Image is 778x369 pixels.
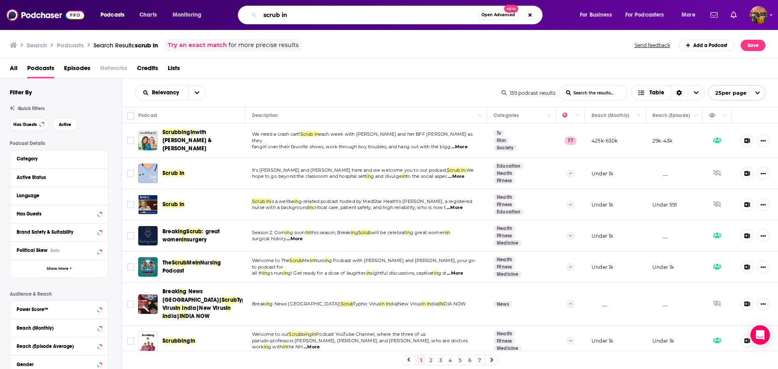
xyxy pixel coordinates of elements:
[406,173,447,179] span: to the social aspec
[652,137,672,144] p: 29k-43k
[494,209,524,215] a: Education
[494,194,515,200] a: Health
[494,170,515,177] a: Health
[438,270,447,276] span: g st
[380,301,384,307] span: In
[17,307,95,312] div: Power Score™
[301,331,304,337] span: b
[447,270,463,277] span: ...More
[59,122,71,127] span: Active
[57,41,84,49] h3: Podcasts
[371,173,402,179] span: g and divulge
[709,87,746,99] span: 25 per page
[494,240,522,246] a: Medicine
[195,259,200,266] span: In
[358,230,371,235] span: Scrub
[212,259,217,266] span: in
[252,131,300,137] span: We need a crash cart!
[289,258,302,263] span: Scrub
[757,134,769,147] button: Show More Button
[494,225,515,232] a: Health
[138,195,158,214] img: Scrub In
[286,344,303,350] span: the NH
[304,331,308,337] span: in
[17,304,102,314] button: Power Score™
[17,227,102,237] button: Brand Safety & Suitability
[566,337,575,345] p: --
[494,338,515,344] a: Fitness
[127,201,134,208] span: Toggle select row
[138,226,158,245] img: Breaking Scrub: great women in surgery
[137,62,158,78] a: Credits
[304,344,320,350] span: ...More
[190,129,195,136] span: In
[366,173,370,179] span: in
[475,355,483,365] a: 7
[466,355,474,365] a: 6
[17,154,102,164] button: Category
[289,331,301,337] span: Scrub
[134,9,162,21] a: Charts
[410,230,446,235] span: g great women
[252,198,270,204] span: Scrub In
[757,260,769,273] button: Show More Button
[10,141,109,146] p: Podcast Details
[421,301,425,307] span: In
[127,137,134,144] span: Toggle select row
[162,228,178,235] span: Break
[138,164,158,183] a: Scrub In
[17,172,102,182] button: Active Status
[51,248,60,253] div: Beta
[127,337,134,345] span: Toggle select row
[187,305,226,311] span: dia|New Virus
[17,341,102,351] button: Reach (Episode Average)
[750,325,770,345] div: Open Intercom Messenger
[6,7,84,23] a: Podchaser - Follow, Share and Rate Podcasts
[390,301,421,307] span: dia|New Virus
[187,259,195,266] span: Me
[757,229,769,242] button: Show More Button
[162,296,254,311] span: Typhic Virus
[162,288,222,303] span: g News [GEOGRAPHIC_DATA]|
[27,62,54,78] a: Podcasts
[162,169,184,177] a: Scrub In
[17,247,47,253] span: Political Skew
[187,236,207,243] span: surgery
[481,13,515,17] span: Open Advanced
[652,337,674,344] p: Under 1k
[138,294,158,314] a: Breaking News Assam|Scrub Typhic Virus In India|New Virus In India|INDIA NOW
[494,301,512,307] a: News
[750,6,767,24] img: User Profile
[494,130,504,137] a: Tv
[47,267,68,271] span: Show More
[676,9,705,21] button: open menu
[10,260,108,278] button: Show More
[178,337,182,344] span: b
[290,230,306,235] span: g soon!
[707,8,721,22] a: Show notifications dropdown
[750,6,767,24] span: Logged in as hratnayake
[138,131,158,150] img: Scrubbing In with Becca Tilley & Tanya Rad
[270,198,294,204] span: is a wellbe
[17,229,95,235] div: Brand Safety & Suitability
[466,167,474,173] span: We
[17,175,96,180] div: Active Status
[444,301,466,307] span: DIA NOW
[94,41,158,49] div: Search Results:
[720,111,730,121] button: Column Actions
[417,355,425,365] a: 1
[312,205,446,210] span: critical care, patient safety, and high reliability, who is now t
[502,90,556,96] div: 159 podcast results
[406,230,410,235] span: in
[17,343,95,349] div: Reach (Episode Average)
[10,62,17,78] a: All
[448,173,464,180] span: ...More
[162,128,243,153] a: ScrubbingInwith [PERSON_NAME] & [PERSON_NAME]
[625,9,664,21] span: For Podcasters
[284,270,288,276] span: in
[95,9,135,21] button: open menu
[200,259,212,266] span: Nurs
[139,9,157,21] span: Charts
